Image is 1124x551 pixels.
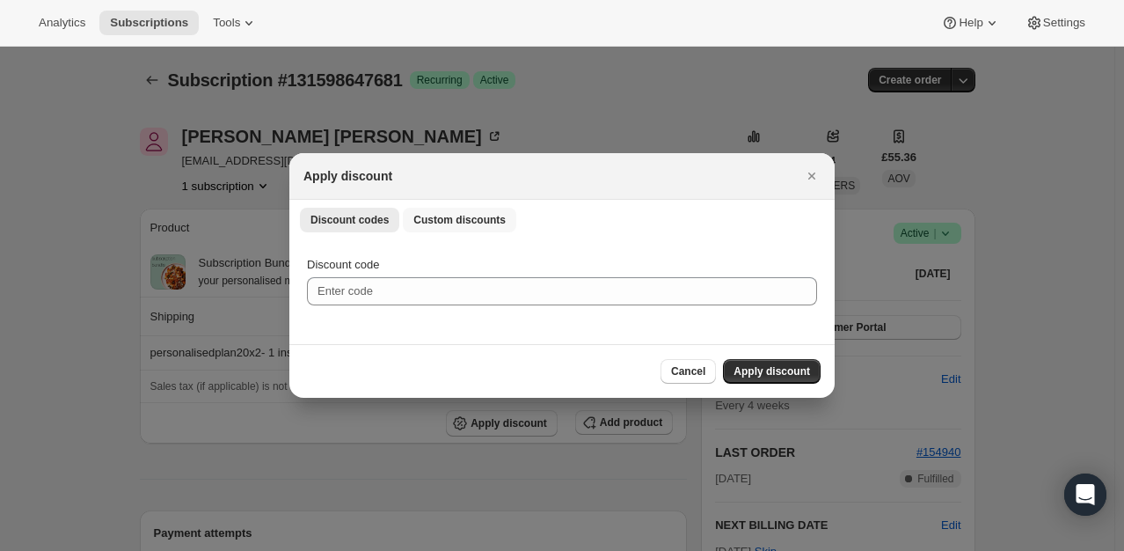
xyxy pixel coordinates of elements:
div: Discount codes [289,239,835,344]
button: Subscriptions [99,11,199,35]
span: Subscriptions [110,16,188,30]
button: Settings [1015,11,1096,35]
span: Discount codes [310,213,389,227]
button: Analytics [28,11,96,35]
span: Apply discount [734,364,810,378]
span: Tools [213,16,240,30]
input: Enter code [307,277,817,305]
button: Tools [202,11,268,35]
div: Open Intercom Messenger [1064,474,1106,516]
button: Custom discounts [403,208,516,232]
span: Help [959,16,982,30]
span: Settings [1043,16,1085,30]
span: Cancel [671,364,705,378]
button: Apply discount [723,359,821,384]
span: Analytics [39,16,85,30]
button: Discount codes [300,208,399,232]
button: Help [931,11,1011,35]
h2: Apply discount [303,167,392,185]
button: Close [799,164,824,188]
span: Custom discounts [413,213,506,227]
button: Cancel [661,359,716,384]
span: Discount code [307,258,379,271]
